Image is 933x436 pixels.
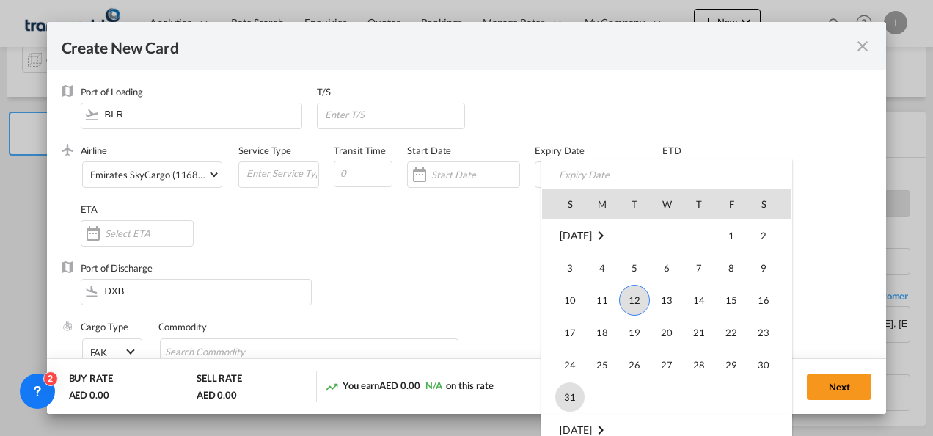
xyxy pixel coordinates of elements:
span: 28 [684,350,714,379]
td: Tuesday August 19 2025 [618,316,651,349]
span: 5 [620,253,649,283]
tr: Week 6 [542,381,791,414]
span: 21 [684,318,714,347]
span: 14 [684,286,714,315]
span: [DATE] [560,230,591,242]
td: Monday August 4 2025 [586,252,618,284]
span: 23 [749,318,778,347]
td: Friday August 1 2025 [715,219,747,252]
td: Wednesday August 20 2025 [651,316,683,349]
span: 27 [652,350,681,379]
span: 6 [652,253,681,283]
tr: Week 2 [542,252,791,284]
th: F [715,189,747,219]
span: 22 [717,318,746,347]
span: 31 [555,382,585,412]
span: 8 [717,253,746,283]
td: Wednesday August 27 2025 [651,349,683,381]
span: 16 [749,286,778,315]
span: 20 [652,318,681,347]
td: Sunday August 31 2025 [542,381,586,414]
td: Tuesday August 26 2025 [618,349,651,381]
th: T [683,189,715,219]
td: Monday August 11 2025 [586,284,618,316]
tr: Week 1 [542,219,791,252]
span: 26 [620,350,649,379]
td: Friday August 15 2025 [715,284,747,316]
th: S [747,189,791,219]
td: Tuesday August 5 2025 [618,252,651,284]
td: Friday August 29 2025 [715,349,747,381]
span: 25 [588,350,617,379]
span: 29 [717,350,746,379]
span: 17 [555,318,585,347]
span: 9 [749,253,778,283]
th: W [651,189,683,219]
td: Sunday August 10 2025 [542,284,586,316]
td: Saturday August 23 2025 [747,316,791,349]
th: T [618,189,651,219]
td: Saturday August 9 2025 [747,252,791,284]
span: 30 [749,350,778,379]
span: 13 [652,286,681,315]
span: 24 [555,350,585,379]
span: 3 [555,253,585,283]
td: Thursday August 28 2025 [683,349,715,381]
td: Wednesday August 6 2025 [651,252,683,284]
td: Friday August 8 2025 [715,252,747,284]
th: M [586,189,618,219]
tr: Week 5 [542,349,791,381]
td: Saturday August 2 2025 [747,219,791,252]
tr: Week 4 [542,316,791,349]
td: Monday August 25 2025 [586,349,618,381]
td: Wednesday August 13 2025 [651,284,683,316]
span: 15 [717,286,746,315]
span: 18 [588,318,617,347]
td: Thursday August 7 2025 [683,252,715,284]
td: Sunday August 17 2025 [542,316,586,349]
span: 2 [749,221,778,250]
td: Friday August 22 2025 [715,316,747,349]
td: Monday August 18 2025 [586,316,618,349]
th: S [542,189,586,219]
td: Saturday August 30 2025 [747,349,791,381]
td: Thursday August 21 2025 [683,316,715,349]
span: 19 [620,318,649,347]
span: 1 [717,221,746,250]
td: Thursday August 14 2025 [683,284,715,316]
span: 4 [588,253,617,283]
td: August 2025 [542,219,651,252]
td: Tuesday August 12 2025 [618,284,651,316]
span: 11 [588,286,617,315]
tr: Week 3 [542,284,791,316]
span: 10 [555,286,585,315]
td: Sunday August 24 2025 [542,349,586,381]
td: Saturday August 16 2025 [747,284,791,316]
td: Sunday August 3 2025 [542,252,586,284]
span: 7 [684,253,714,283]
span: 12 [619,285,650,316]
